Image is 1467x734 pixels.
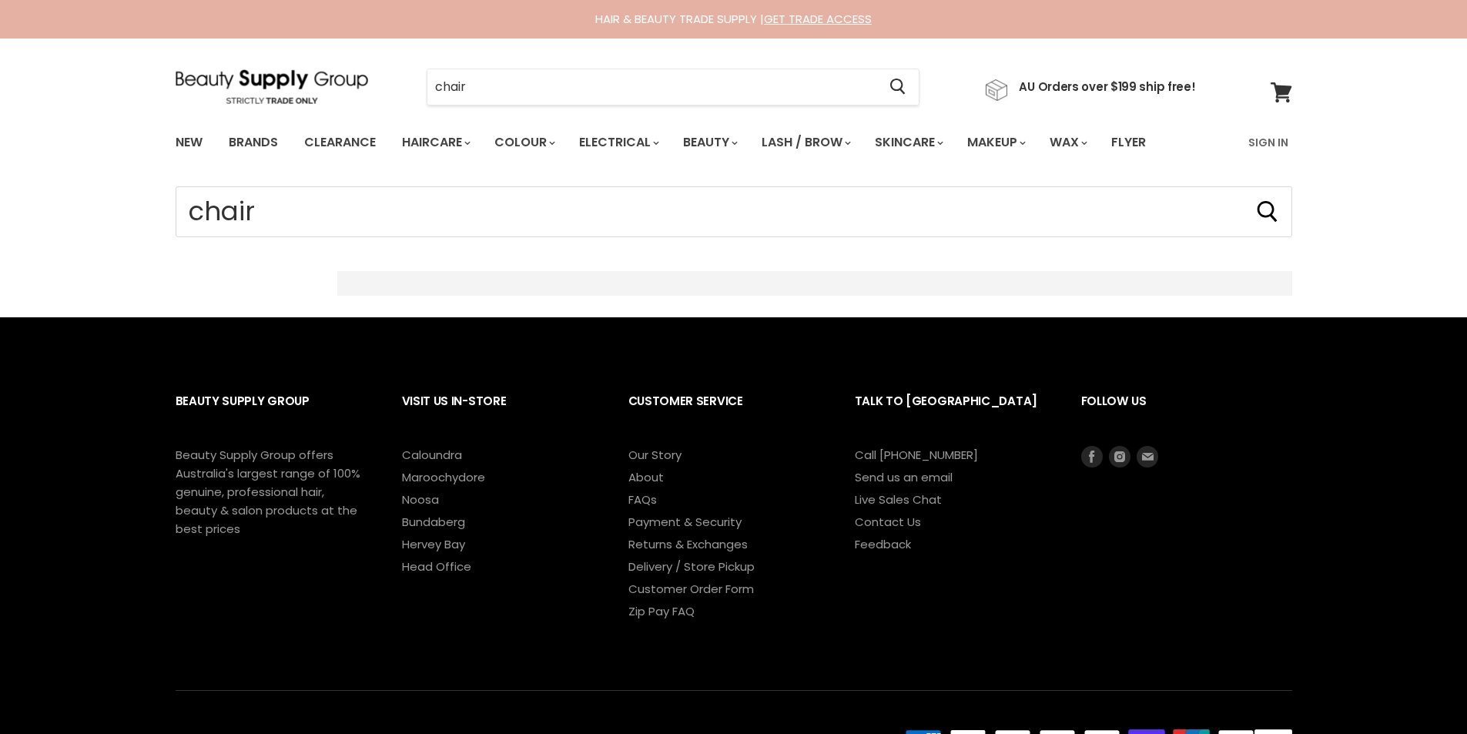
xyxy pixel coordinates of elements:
[764,11,872,27] a: GET TRADE ACCESS
[628,581,754,597] a: Customer Order Form
[483,126,564,159] a: Colour
[402,447,462,463] a: Caloundra
[390,126,480,159] a: Haircare
[628,469,664,485] a: About
[855,514,921,530] a: Contact Us
[427,69,919,106] form: Product
[156,12,1311,27] div: HAIR & BEAUTY TRADE SUPPLY |
[628,603,695,619] a: Zip Pay FAQ
[176,446,360,538] p: Beauty Supply Group offers Australia's largest range of 100% genuine, professional hair, beauty &...
[402,491,439,508] a: Noosa
[956,126,1035,159] a: Makeup
[628,382,824,446] h2: Customer Service
[1100,126,1157,159] a: Flyer
[402,382,598,446] h2: Visit Us In-Store
[164,126,214,159] a: New
[156,120,1311,165] nav: Main
[176,382,371,446] h2: Beauty Supply Group
[427,69,878,105] input: Search
[402,558,471,575] a: Head Office
[878,69,919,105] button: Search
[750,126,860,159] a: Lash / Brow
[855,469,953,485] a: Send us an email
[628,536,748,552] a: Returns & Exchanges
[402,514,465,530] a: Bundaberg
[217,126,290,159] a: Brands
[855,382,1050,446] h2: Talk to [GEOGRAPHIC_DATA]
[628,514,742,530] a: Payment & Security
[855,447,978,463] a: Call [PHONE_NUMBER]
[855,491,942,508] a: Live Sales Chat
[628,558,755,575] a: Delivery / Store Pickup
[628,447,682,463] a: Our Story
[402,469,485,485] a: Maroochydore
[1239,126,1298,159] a: Sign In
[176,186,1292,237] form: Product
[1255,199,1280,224] button: Search
[1081,382,1292,446] h2: Follow us
[672,126,747,159] a: Beauty
[293,126,387,159] a: Clearance
[863,126,953,159] a: Skincare
[568,126,668,159] a: Electrical
[402,536,465,552] a: Hervey Bay
[176,186,1292,237] input: Search
[628,491,657,508] a: FAQs
[855,536,911,552] a: Feedback
[164,120,1198,165] ul: Main menu
[1038,126,1097,159] a: Wax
